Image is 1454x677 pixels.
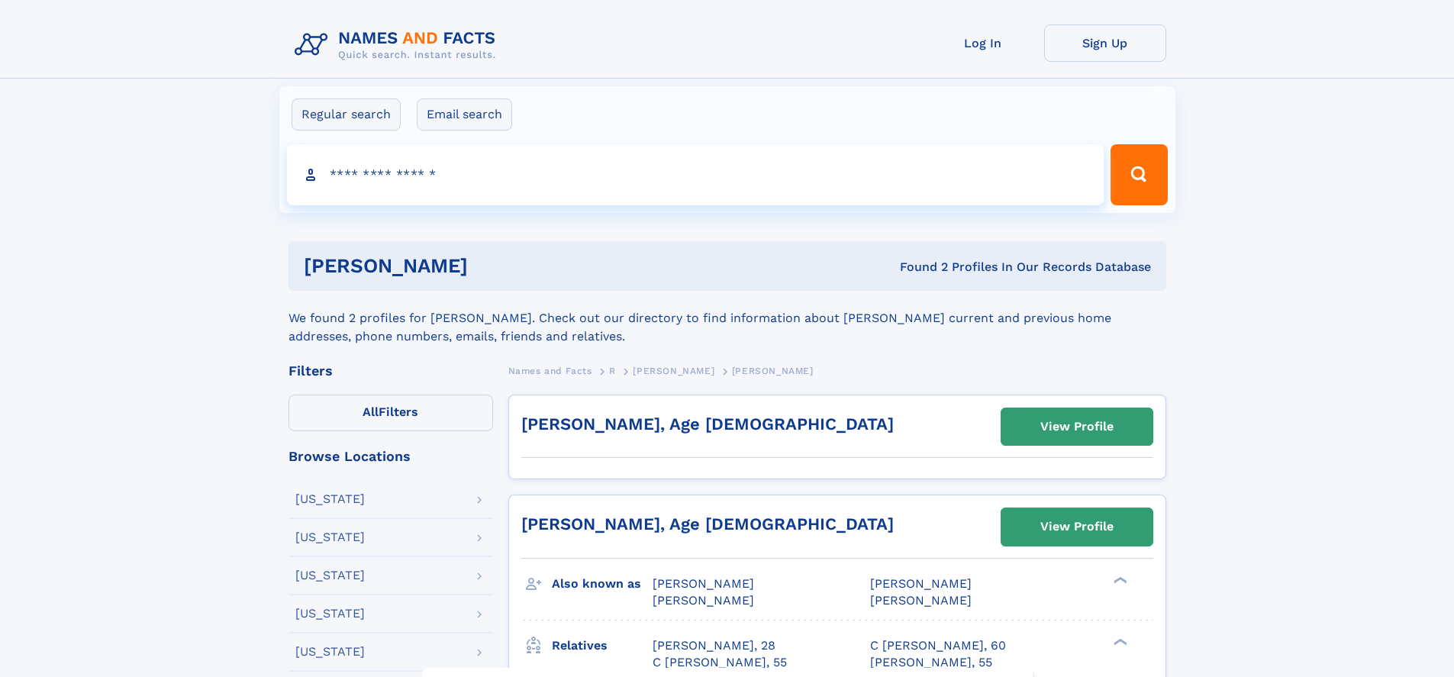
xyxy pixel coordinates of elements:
div: [US_STATE] [295,493,365,505]
a: C [PERSON_NAME], 60 [870,637,1006,654]
label: Email search [417,98,512,131]
a: C [PERSON_NAME], 55 [653,654,787,671]
label: Filters [289,395,493,431]
span: [PERSON_NAME] [870,576,972,591]
span: [PERSON_NAME] [732,366,814,376]
div: Filters [289,364,493,378]
h3: Also known as [552,571,653,597]
a: Sign Up [1044,24,1166,62]
h3: Relatives [552,633,653,659]
div: [US_STATE] [295,569,365,582]
a: View Profile [1001,508,1153,545]
img: Logo Names and Facts [289,24,508,66]
span: [PERSON_NAME] [633,366,714,376]
div: ❯ [1110,637,1128,646]
a: [PERSON_NAME], 55 [870,654,992,671]
h1: [PERSON_NAME] [304,256,684,276]
div: View Profile [1040,509,1114,544]
input: search input [287,144,1104,205]
a: Names and Facts [508,361,592,380]
a: [PERSON_NAME], Age [DEMOGRAPHIC_DATA] [521,414,894,434]
span: [PERSON_NAME] [653,593,754,608]
span: R [609,366,616,376]
div: [US_STATE] [295,531,365,543]
div: Found 2 Profiles In Our Records Database [684,259,1151,276]
div: Browse Locations [289,450,493,463]
a: [PERSON_NAME], Age [DEMOGRAPHIC_DATA] [521,514,894,534]
div: ❯ [1110,575,1128,585]
div: View Profile [1040,409,1114,444]
label: Regular search [292,98,401,131]
span: [PERSON_NAME] [653,576,754,591]
a: Log In [922,24,1044,62]
button: Search Button [1111,144,1167,205]
div: We found 2 profiles for [PERSON_NAME]. Check out our directory to find information about [PERSON_... [289,291,1166,346]
a: [PERSON_NAME], 28 [653,637,775,654]
div: [US_STATE] [295,646,365,658]
span: [PERSON_NAME] [870,593,972,608]
a: R [609,361,616,380]
div: [US_STATE] [295,608,365,620]
a: [PERSON_NAME] [633,361,714,380]
a: View Profile [1001,408,1153,445]
span: All [363,405,379,419]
